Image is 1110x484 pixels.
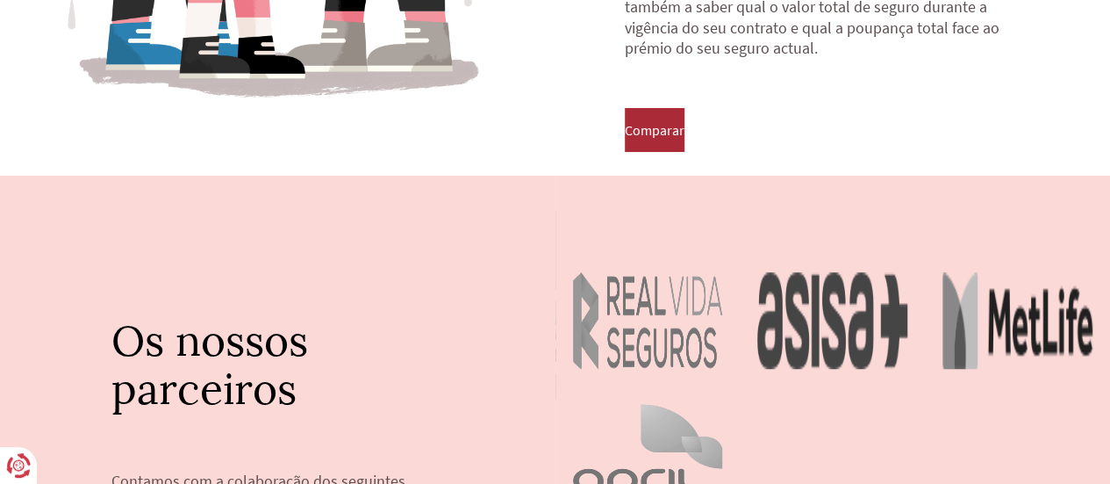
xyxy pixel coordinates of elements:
button: Comparar [625,108,684,152]
h2: Os nossos parceiros [111,316,445,441]
span: Comparar [625,122,684,138]
img: Real Vida Seguros [573,272,723,369]
a: Comparar [625,126,684,138]
img: Asisa Vida [757,272,907,369]
img: MetLife [942,272,1092,369]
